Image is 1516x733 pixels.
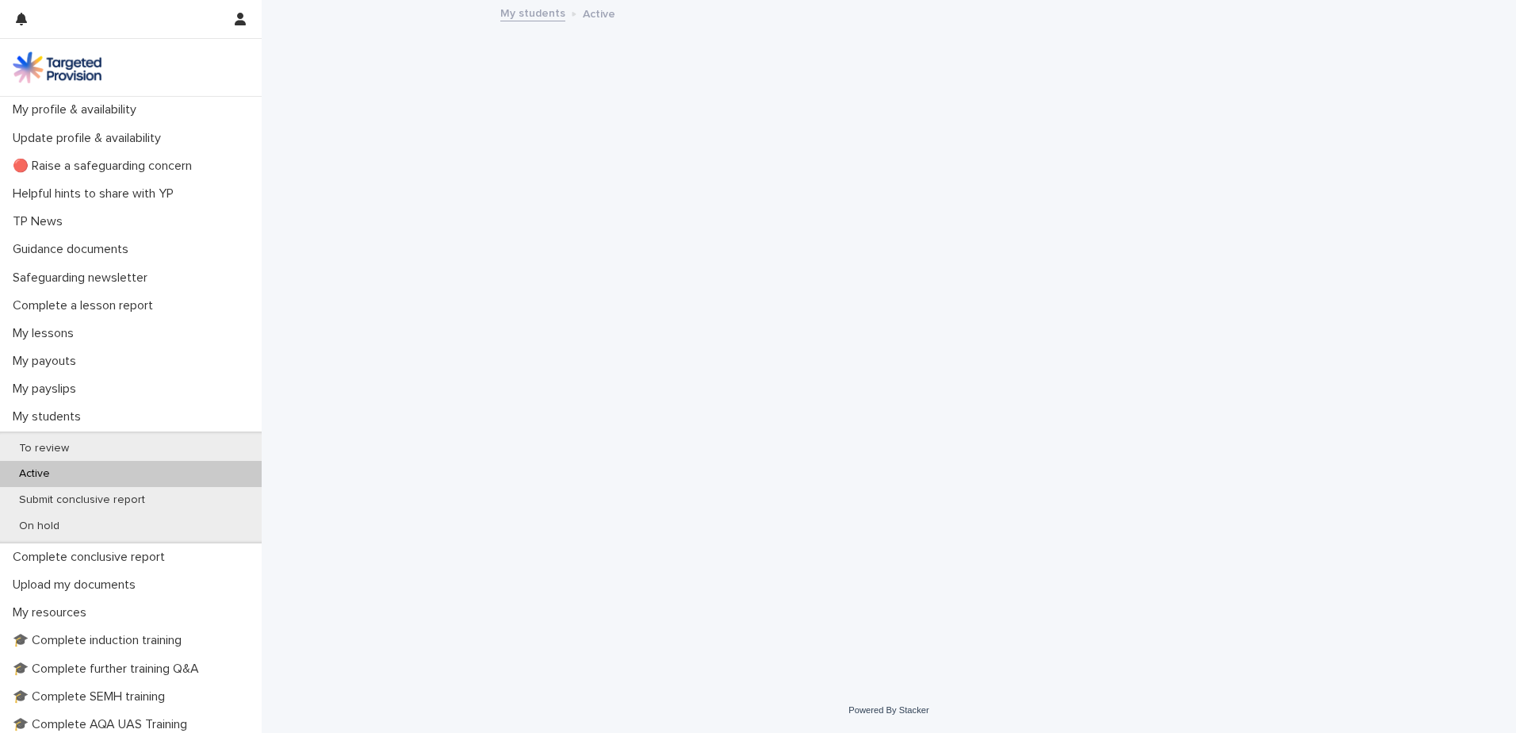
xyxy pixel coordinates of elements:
p: Complete conclusive report [6,550,178,565]
p: Upload my documents [6,578,148,593]
img: M5nRWzHhSzIhMunXDL62 [13,52,101,83]
a: Powered By Stacker [848,705,928,715]
p: My profile & availability [6,102,149,117]
p: Submit conclusive report [6,493,158,507]
a: My students [500,3,565,21]
p: TP News [6,214,75,229]
p: 🔴 Raise a safeguarding concern [6,159,205,174]
p: 🎓 Complete induction training [6,633,194,648]
p: Update profile & availability [6,131,174,146]
p: On hold [6,520,72,533]
p: 🎓 Complete AQA UAS Training [6,717,200,732]
p: Active [583,4,615,21]
p: Helpful hints to share with YP [6,186,186,201]
p: Complete a lesson report [6,298,166,313]
p: My lessons [6,326,86,341]
p: My students [6,409,94,424]
p: My resources [6,605,99,620]
p: Safeguarding newsletter [6,271,160,286]
p: To review [6,442,82,455]
p: My payouts [6,354,89,369]
p: 🎓 Complete SEMH training [6,689,178,704]
p: 🎓 Complete further training Q&A [6,662,212,677]
p: My payslips [6,382,89,397]
p: Active [6,467,63,481]
p: Guidance documents [6,242,141,257]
